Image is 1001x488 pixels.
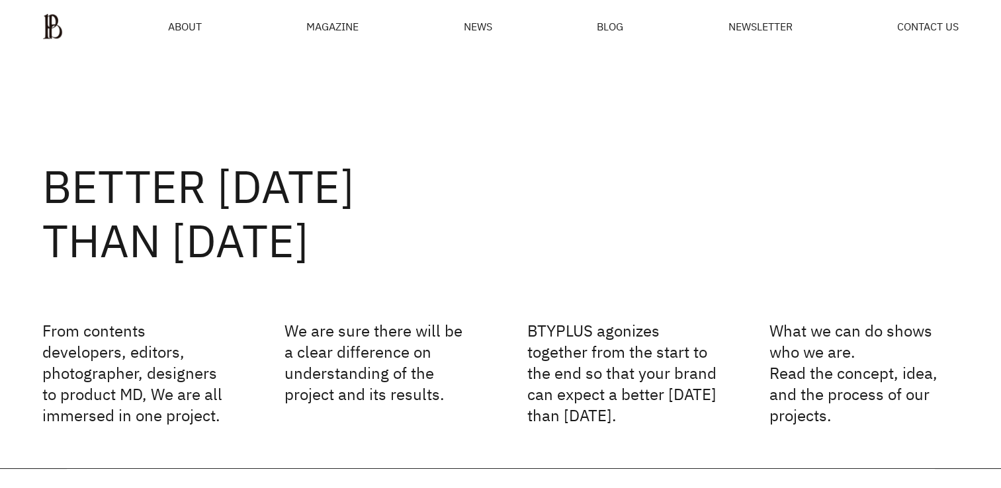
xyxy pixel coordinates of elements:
[306,21,359,32] div: MAGAZINE
[284,320,474,426] p: We are sure there will be a clear difference on understanding of the project and its results.
[168,21,202,32] a: ABOUT
[527,320,717,426] p: BTYPLUS agonizes together from the start to the end so that your brand can expect a better [DATE]...
[597,21,623,32] a: BLOG
[464,21,492,32] a: NEWS
[42,13,63,40] img: ba379d5522eb3.png
[897,21,959,32] a: CONTACT US
[42,159,959,267] h2: BETTER [DATE] THAN [DATE]
[42,320,232,426] p: From contents developers, editors, photographer, designers to product MD, We are all immersed in ...
[769,320,959,426] p: What we can do shows who we are. Read the concept, idea, and the process of our projects.
[728,21,792,32] a: NEWSLETTER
